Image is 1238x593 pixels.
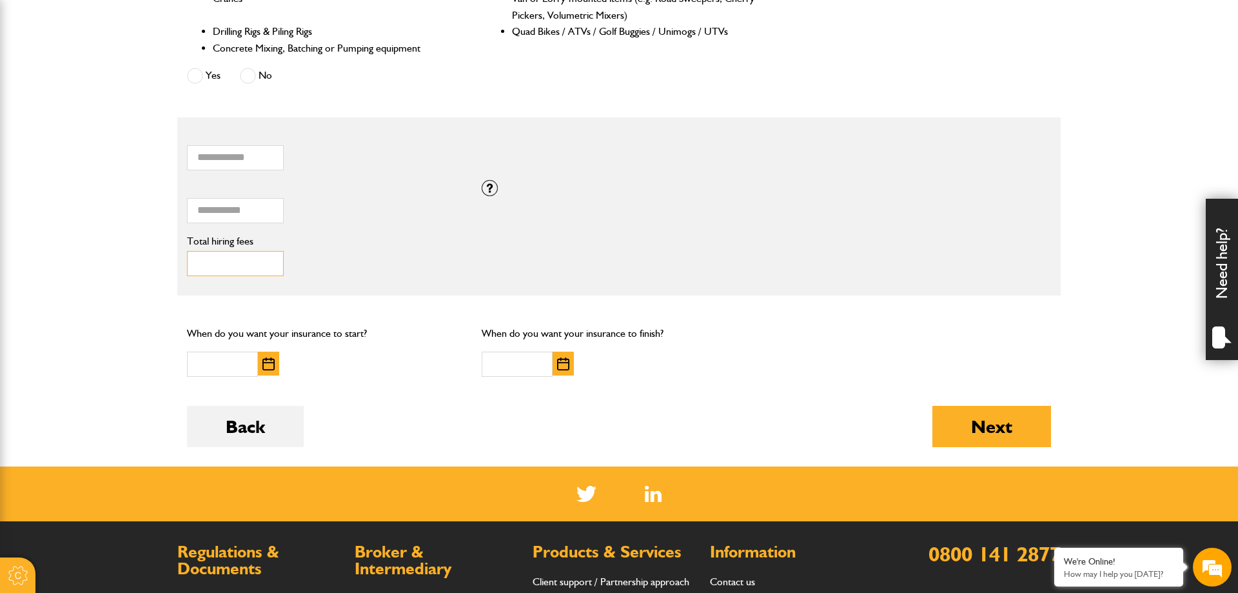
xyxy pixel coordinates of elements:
label: Yes [187,68,221,84]
a: Contact us [710,576,755,588]
button: Back [187,406,304,447]
p: When do you want your insurance to start? [187,325,462,342]
div: Need help? [1206,199,1238,360]
input: Enter your email address [17,157,235,186]
a: LinkedIn [645,486,662,502]
div: Chat with us now [67,72,217,89]
p: How may I help you today? [1064,569,1174,579]
button: Next [932,406,1051,447]
h2: Information [710,544,874,561]
img: Choose date [557,357,569,370]
div: Minimize live chat window [211,6,242,37]
div: We're Online! [1064,556,1174,567]
textarea: Type your message and hit 'Enter' [17,234,235,387]
label: No [240,68,272,84]
img: d_20077148190_company_1631870298795_20077148190 [22,72,54,90]
img: Linked In [645,486,662,502]
h2: Products & Services [533,544,697,561]
li: Concrete Mixing, Batching or Pumping equipment [213,40,457,57]
label: Total hiring fees [187,236,462,246]
a: Client support / Partnership approach [533,576,689,588]
li: Quad Bikes / ATVs / Golf Buggies / Unimogs / UTVs [512,23,756,40]
input: Enter your last name [17,119,235,148]
li: Drilling Rigs & Piling Rigs [213,23,457,40]
img: Twitter [576,486,596,502]
em: Start Chat [175,397,234,415]
a: 0800 141 2877 [928,541,1061,567]
img: Choose date [262,357,275,370]
h2: Regulations & Documents [177,544,342,577]
input: Enter your phone number [17,196,235,224]
p: When do you want your insurance to finish? [482,325,757,342]
h2: Broker & Intermediary [355,544,519,577]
